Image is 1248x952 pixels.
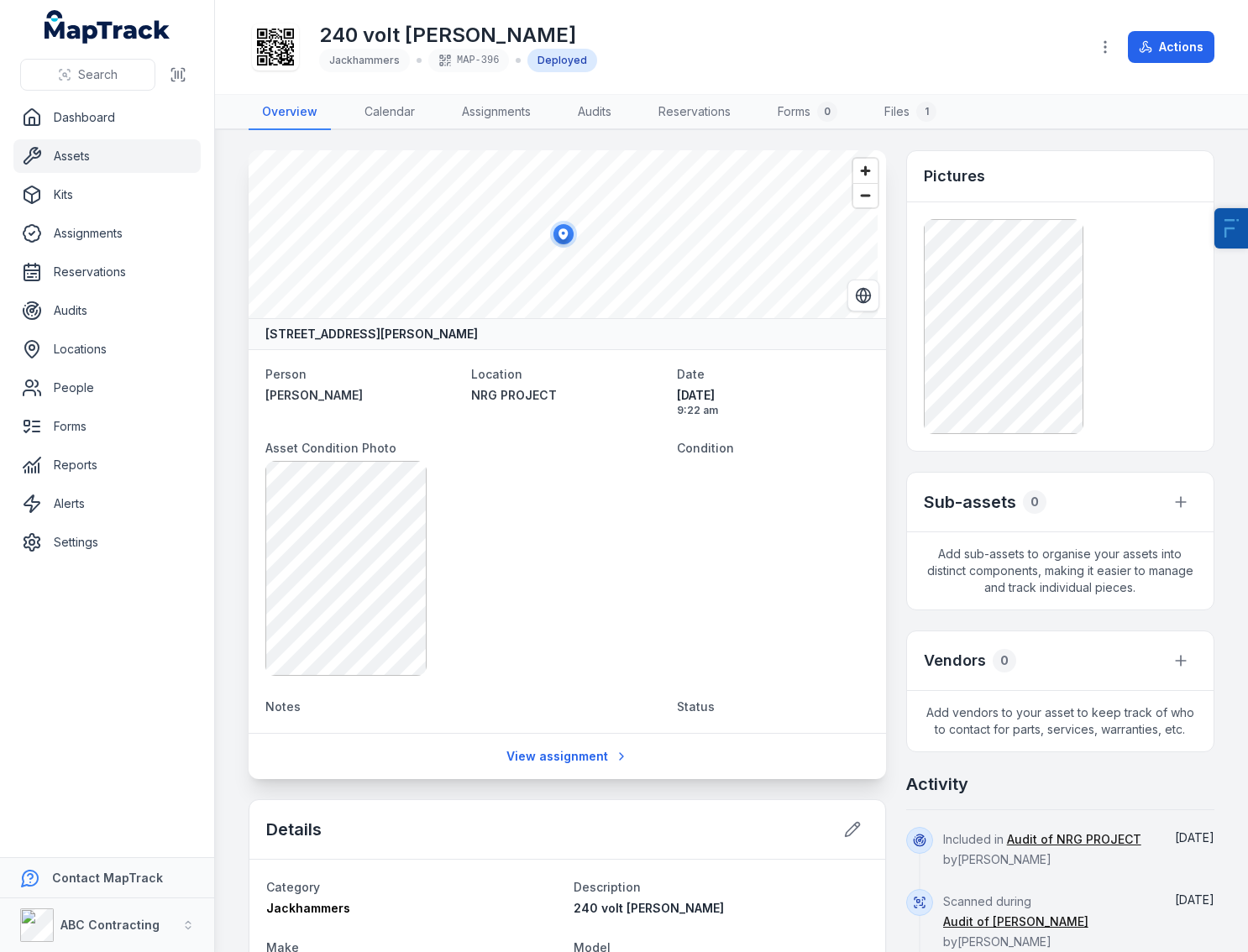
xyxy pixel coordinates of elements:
button: Zoom in [853,159,878,183]
strong: [STREET_ADDRESS][PERSON_NAME] [265,326,478,343]
button: Search [20,59,155,91]
a: MapTrack [45,10,170,44]
a: Audit of [PERSON_NAME] [943,913,1088,930]
span: Asset Condition Photo [265,441,396,455]
span: [DATE] [677,387,869,404]
button: Actions [1128,31,1214,63]
div: Deployed [527,49,597,72]
span: [DATE] [1175,892,1214,907]
a: Forms0 [764,95,851,130]
span: Notes [265,699,301,714]
span: Search [78,66,118,83]
a: Audits [13,294,201,327]
a: Assignments [448,95,544,130]
span: Jackhammers [266,901,350,915]
span: Condition [677,441,734,455]
a: Forms [13,410,201,443]
h3: Pictures [924,165,985,188]
a: [PERSON_NAME] [265,387,458,404]
a: Settings [13,526,201,559]
a: Kits [13,178,201,212]
span: Add sub-assets to organise your assets into distinct components, making it easier to manage and t... [907,532,1214,609]
a: Calendar [351,95,428,130]
h2: Sub-assets [924,490,1016,514]
time: 27/08/2025, 9:22:40 am [1175,892,1214,907]
span: Person [265,367,307,381]
div: MAP-396 [428,49,509,72]
a: Dashboard [13,101,201,134]
span: Jackhammers [329,54,400,66]
strong: Contact MapTrack [52,871,163,885]
h2: Activity [906,772,968,796]
span: Description [574,880,641,894]
a: NRG PROJECT [471,387,663,404]
a: Reports [13,448,201,482]
span: Add vendors to your asset to keep track of who to contact for parts, services, warranties, etc. [907,691,1214,751]
a: Files1 [871,95,950,130]
time: 27/08/2025, 9:22:40 am [677,387,869,417]
a: Reservations [645,95,744,130]
a: Audits [564,95,625,130]
span: [DATE] [1175,830,1214,845]
div: 1 [916,102,936,122]
span: Status [677,699,715,714]
canvas: Map [249,150,878,318]
span: 240 volt [PERSON_NAME] [574,901,724,915]
span: Location [471,367,522,381]
span: Date [677,367,705,381]
a: Audit of NRG PROJECT [1007,831,1141,848]
button: Switch to Satellite View [847,280,879,311]
a: People [13,371,201,405]
div: 0 [1023,490,1046,514]
a: Alerts [13,487,201,520]
time: 27/08/2025, 9:25:04 am [1175,830,1214,845]
button: Zoom out [853,183,878,207]
span: Included in by [PERSON_NAME] [943,832,1141,866]
a: Overview [249,95,331,130]
h1: 240 volt [PERSON_NAME] [319,22,597,49]
div: 0 [817,102,837,122]
h2: Details [266,818,322,841]
div: 0 [993,649,1016,672]
a: Assets [13,139,201,173]
a: View assignment [496,740,639,772]
strong: ABC Contracting [60,918,160,932]
a: Assignments [13,217,201,250]
a: Locations [13,332,201,366]
span: 9:22 am [677,404,869,417]
a: Reservations [13,255,201,289]
span: Scanned during by [PERSON_NAME] [943,894,1088,949]
h3: Vendors [924,649,986,672]
span: NRG PROJECT [471,388,557,402]
span: Category [266,880,320,894]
